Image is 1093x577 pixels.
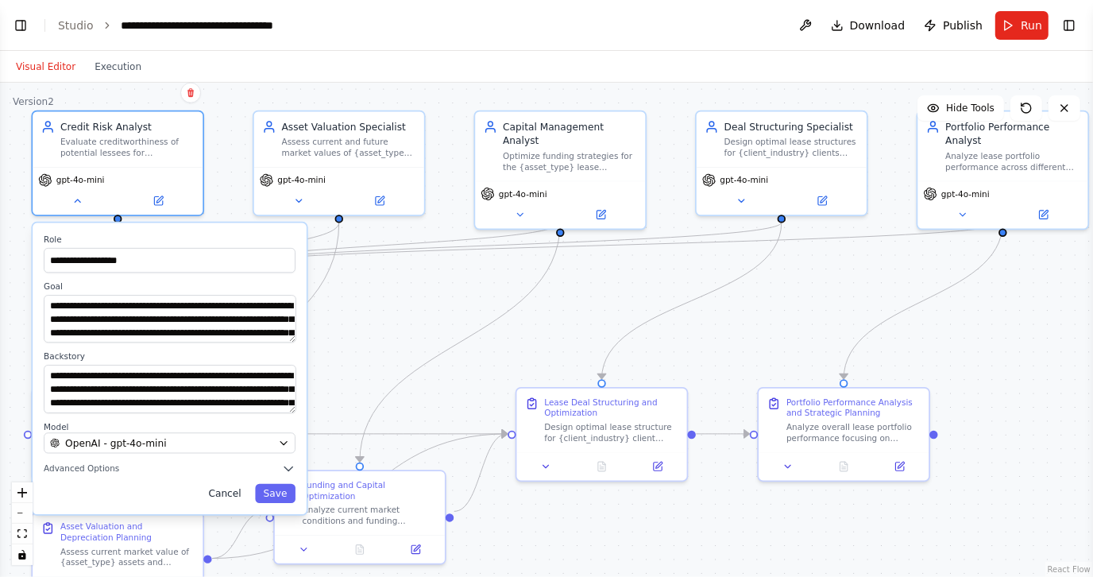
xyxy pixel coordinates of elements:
g: Edge from 52668f8b-d6e7-4c58-a6a7-d683918487bc to a6953f79-863f-4c34-a328-59dd4f1d827f [353,223,567,463]
button: Show right sidebar [1058,14,1080,37]
span: gpt-4o-mini [941,188,990,199]
div: Asset Valuation SpecialistAssess current and future market values of {asset_type} assets, develop... [253,110,426,216]
span: gpt-4o-mini [277,175,326,186]
label: Model [44,421,295,432]
a: Studio [58,19,94,32]
button: Open in side panel [1004,207,1082,223]
div: Portfolio Performance Analysis and Strategic Planning [786,397,921,419]
button: Open in side panel [341,192,419,209]
g: Edge from 6669ebdd-0ede-4855-a28a-500ea0160dd3 to a6953f79-863f-4c34-a328-59dd4f1d827f [212,505,265,566]
span: Advanced Options [44,463,119,474]
div: React Flow controls [12,482,33,565]
button: No output available [330,541,389,558]
button: zoom in [12,482,33,503]
button: Open in side panel [634,459,682,475]
span: Download [850,17,906,33]
button: Publish [917,11,989,40]
div: Capital Management AnalystOptimize funding strategies for the {asset_type} lease portfolio, manag... [474,110,647,230]
label: Backstory [44,351,295,362]
button: No output available [814,459,873,475]
button: Delete node [180,83,201,103]
button: fit view [12,524,33,544]
div: Portfolio Performance Analysis and Strategic PlanningAnalyze overall lease portfolio performance ... [758,387,931,482]
div: Design optimal lease structures for {client_industry} clients seeking {asset_type} financing, cre... [724,137,859,159]
button: Download [825,11,912,40]
g: Edge from a6953f79-863f-4c34-a328-59dd4f1d827f to 4eb70108-1029-45dd-9727-fbfca2f0c501 [454,427,508,518]
button: Show left sidebar [10,14,32,37]
g: Edge from 5615bfbe-c8af-4de3-a1b3-a3f39a276b0b to 4eb70108-1029-45dd-9727-fbfca2f0c501 [212,427,508,440]
button: Visual Editor [6,57,85,76]
nav: breadcrumb [58,17,299,33]
div: Analyze overall lease portfolio performance focusing on {asset_type} categories and {client_indus... [786,422,921,444]
span: gpt-4o-mini [720,175,769,186]
a: React Flow attribution [1048,565,1091,574]
button: No output available [573,459,631,475]
div: Analyze lease portfolio performance across different {asset_type} categories, identify high-margi... [945,150,1079,172]
g: Edge from 874baec5-6950-4e2e-bd07-b65721051fd6 to a19b0f83-0f4a-43d0-b6ee-50d0a76c0e0a [837,223,1010,379]
div: Lease Deal Structuring and Optimization [544,397,678,419]
button: Hide Tools [917,95,1004,121]
button: Advanced Options [44,462,295,475]
button: Save [255,484,295,503]
div: Version 2 [13,95,54,108]
div: Deal Structuring Specialist [724,120,859,134]
span: gpt-4o-mini [499,188,547,199]
div: Assess current and future market values of {asset_type} assets, develop accurate depreciation sch... [282,137,416,159]
button: Open in side panel [876,459,924,475]
g: Edge from 4eb70108-1029-45dd-9727-fbfca2f0c501 to a19b0f83-0f4a-43d0-b6ee-50d0a76c0e0a [697,427,750,440]
button: Open in side panel [562,207,639,223]
g: Edge from 80446fb0-e498-4d17-a85a-e359d2c788f9 to 4eb70108-1029-45dd-9727-fbfca2f0c501 [595,223,789,379]
div: Design optimal lease structure for {client_industry} client seeking {asset_type} financing based ... [544,422,678,444]
span: Run [1021,17,1042,33]
button: Run [995,11,1049,40]
span: Hide Tools [946,102,995,114]
span: Publish [943,17,983,33]
div: Optimize funding strategies for the {asset_type} lease portfolio, manage liquidity requirements, ... [503,150,637,172]
button: zoom out [12,503,33,524]
button: OpenAI - gpt-4o-mini [44,432,295,453]
div: Asset Valuation Specialist [282,120,416,134]
div: Credit Risk AnalystEvaluate creditworthiness of potential lessees for {asset_type} leasing deals,... [31,110,204,216]
span: gpt-4o-mini [56,175,105,186]
button: Open in side panel [783,192,861,209]
div: Asset Valuation and Depreciation Planning [60,521,195,544]
div: Deal Structuring SpecialistDesign optimal lease structures for {client_industry} clients seeking ... [695,110,868,216]
button: Open in side panel [119,192,197,209]
div: Evaluate creditworthiness of potential lessees for {asset_type} leasing deals, conduct comprehens... [60,137,195,159]
div: Funding and Capital OptimizationAnalyze current market conditions and funding opportunities for {... [273,470,446,564]
div: Portfolio Performance Analyst [945,120,1079,148]
button: toggle interactivity [12,544,33,565]
div: Capital Management Analyst [503,120,637,148]
div: Credit Risk Analyst [60,120,195,134]
label: Role [44,234,295,246]
g: Edge from 874baec5-6950-4e2e-bd07-b65721051fd6 to 6d9e189d-f9e8-4b20-96e4-88a209b27729 [201,223,1010,269]
span: OpenAI - gpt-4o-mini [65,436,166,450]
div: Analyze current market conditions and funding opportunities for {asset_type} lease portfolio expa... [303,505,437,527]
label: Goal [44,281,295,292]
button: Execution [85,57,151,76]
div: Lease Deal Structuring and OptimizationDesign optimal lease structure for {client_industry} clien... [516,387,689,482]
div: Funding and Capital Optimization [303,480,437,502]
button: Open in side panel [392,541,439,558]
button: Cancel [200,484,249,503]
div: Portfolio Performance AnalystAnalyze lease portfolio performance across different {asset_type} ca... [917,110,1090,230]
div: Assess current market value of {asset_type} assets and develop comprehensive depreciation schedul... [60,546,195,568]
